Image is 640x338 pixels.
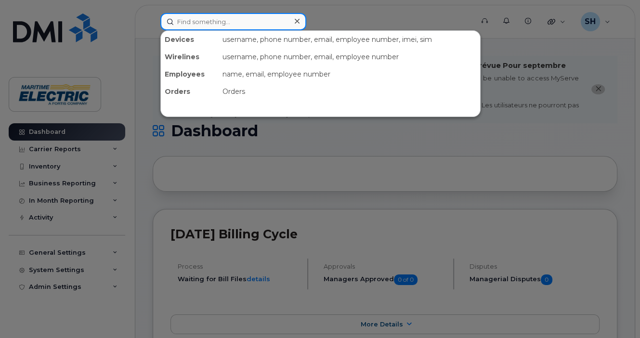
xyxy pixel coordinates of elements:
div: username, phone number, email, employee number [219,48,480,65]
div: name, email, employee number [219,65,480,83]
div: Employees [161,65,219,83]
div: Devices [161,31,219,48]
div: username, phone number, email, employee number, imei, sim [219,31,480,48]
div: Wirelines [161,48,219,65]
div: Orders [219,83,480,100]
div: Orders [161,83,219,100]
